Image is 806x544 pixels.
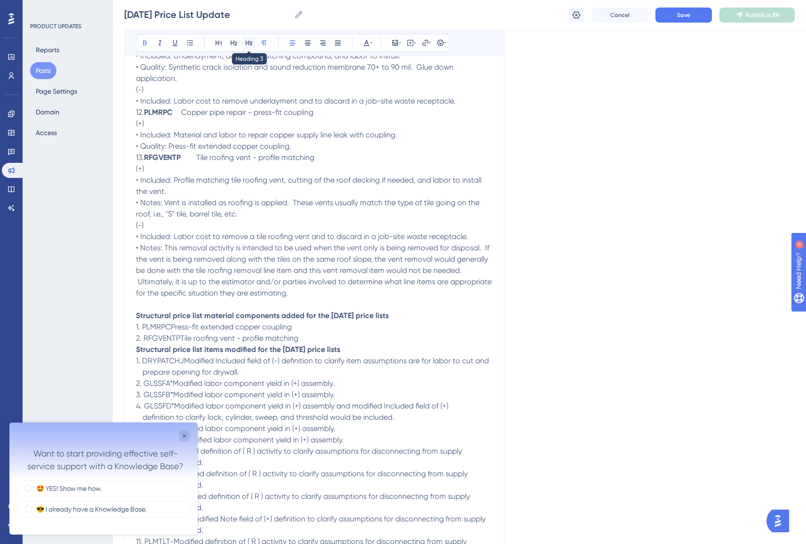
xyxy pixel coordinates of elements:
span: 4. GLSSFD*​Modified labor component yield in (+) assembly and modified Included field of (+) [136,401,448,410]
strong: Structural price list items modified for the [DATE] price lists [136,345,340,354]
button: Reports [30,41,65,58]
button: Domain [30,104,65,120]
span: (+) [136,164,144,173]
span: 9. PLMLTUB*​Modified definition of ( R ) activity to clarify assumptions for disconnecting from s... [136,492,470,501]
span: • Included: Profile matching tile roofing vent, cutting of the roof decking if needed, and labor ... [136,176,483,196]
div: PRODUCT UPDATES [30,23,81,30]
button: Save [655,8,712,23]
span: • Quality: Synthetic crack isolation and sound reduction membrane 70+ to 90 mil. Glue down applic... [136,63,455,83]
span: Tile roofing vent - profile matching [196,153,314,162]
span: 6. GLSSGLDR​Modified labor component yield in (+) assembly. [136,435,344,444]
span: Copper pipe repair - press-fit coupling [181,108,313,117]
span: 2. GLSSFA*​Modified labor component yield in (+) assembly. [136,379,335,388]
span: 10. PLMSNKURS​Modified Note field of (+) definition to clarify assumptions for disconnecting from... [136,514,486,523]
button: Page Settings [30,83,83,100]
strong: RFGVENTP [144,153,181,162]
span: 8. PLMBID+​​Modified definition of ( R ) activity to clarify assumptions for disconnecting from s... [136,469,468,478]
div: 4 [65,5,68,12]
span: 3. GLSSFB*​Modified labor component yield in (+) assembly. [136,390,335,399]
span: 7. PLMBID​​Modified definition of ( R ) activity to clarify assumptions for disconnecting from su... [136,447,462,456]
strong: PLMRPC [144,108,173,117]
span: (+) [136,119,144,128]
button: Access [30,124,63,141]
input: Post Name [124,8,290,21]
span: Publish in EN [746,11,779,19]
span: 1. PLMRPC​Press-fit extended copper coupling [136,322,292,331]
strong: Structural price list material components added for the [DATE] price lists [136,311,389,320]
span: (-) [136,221,144,230]
span: (-) [136,85,144,94]
span: • Included: Material and labor to repair copper supply line leak with coupling. [136,130,397,139]
button: Cancel [591,8,648,23]
span: 12. [136,108,144,117]
span: • Included: Labor cost to remove a tile roofing vent and to discard in a job-site waste receptacle. [136,232,468,241]
span: 13. [136,153,144,162]
iframe: UserGuiding AI Assistant Launcher [766,507,795,535]
button: Posts [30,62,56,79]
span: Need Help? [22,2,59,14]
span: Cancel [610,11,630,19]
span: • Included: Labor cost to remove underlayment and to discard in a job-site waste receptacle. [136,96,455,105]
span: Save [677,11,690,19]
span: 1. DRYPATCHJ​Modified Included field of (-) definition to clarify item assumptions are for labor ... [136,356,489,365]
button: Publish in EN [719,8,795,23]
span: prepare opening for drywall. [143,368,239,376]
span: • Quality: Press-fit extended copper coupling. [136,142,291,151]
span: • Notes: This removal activity is intended to be used when the vent only is being removed for dis... [136,243,494,297]
span: 5. GLSSFW​​Modified labor component yield in (+) assembly. [136,424,335,433]
span: • Notes: Vent is installed as roofing is applied. These vents usually match the type of tile goin... [136,198,481,218]
span: 2. RFGVENTP​Tile roofing vent - profile matching [136,334,298,343]
iframe: UserGuiding Survey [9,423,198,535]
span: definition to clarify lock, cylinder, sweep, and threshold would be included. [143,413,394,422]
